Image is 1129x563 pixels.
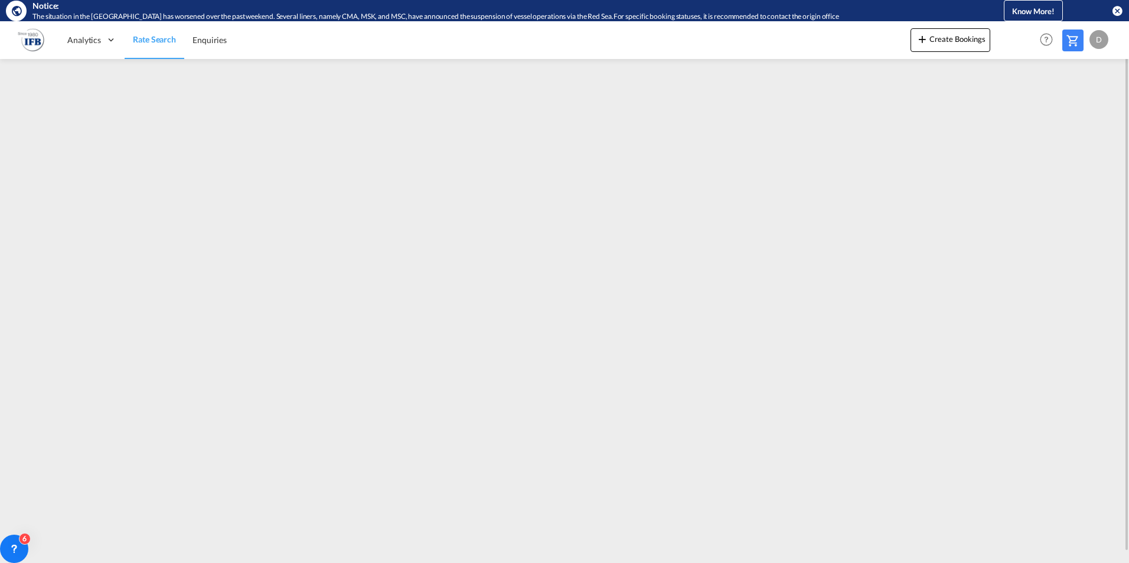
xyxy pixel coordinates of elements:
span: Enquiries [192,35,227,45]
div: Help [1036,30,1062,51]
span: Know More! [1012,6,1055,16]
a: Enquiries [184,21,235,59]
div: The situation in the Red Sea has worsened over the past weekend. Several liners, namely CMA, MSK,... [32,12,955,22]
span: Analytics [67,34,101,46]
div: D [1089,30,1108,49]
md-icon: icon-earth [11,5,22,17]
md-icon: icon-plus 400-fg [915,32,929,46]
div: Analytics [59,21,125,59]
button: icon-close-circle [1111,5,1123,17]
button: icon-plus 400-fgCreate Bookings [911,28,990,52]
a: Rate Search [125,21,184,59]
span: Rate Search [133,34,176,44]
img: b628ab10256c11eeb52753acbc15d091.png [18,27,44,53]
span: Help [1036,30,1056,50]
